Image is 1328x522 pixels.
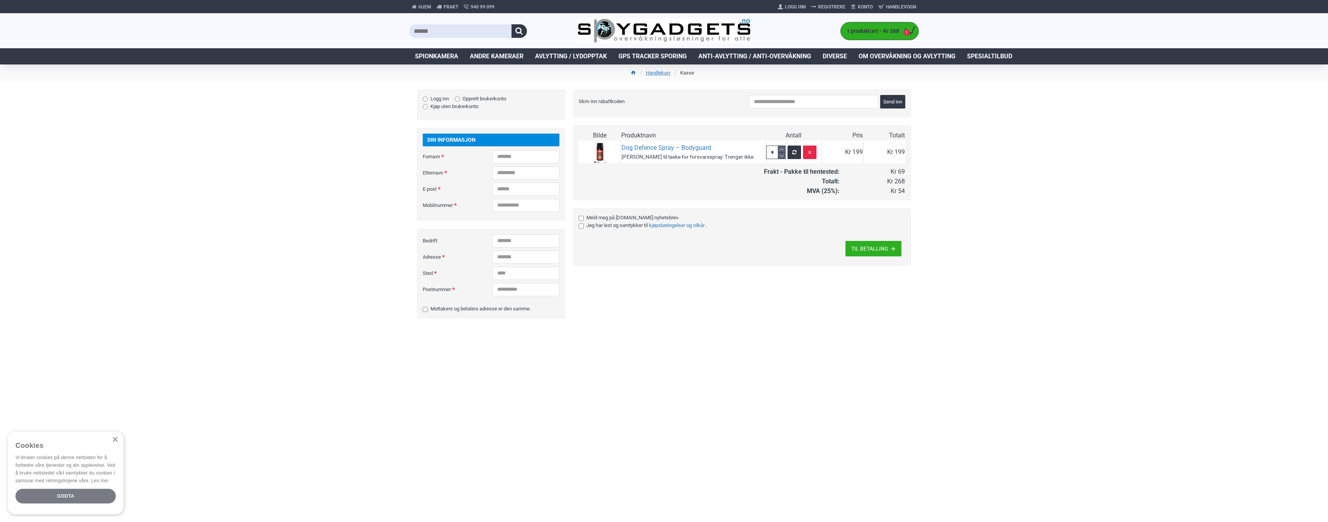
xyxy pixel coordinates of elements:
[579,214,899,222] label: Meld meg på [DOMAIN_NAME] nyhetsbrev.
[693,48,817,64] a: Anti-avlytting / Anti-overvåkning
[455,95,506,103] label: Opprett brukerkonto
[822,178,840,185] strong: Totalt:
[621,131,766,141] td: Produktnavn
[535,52,607,61] span: Avlytting / Lydopptak
[845,241,901,256] button: TIL BETALLING
[649,222,705,228] b: Kjøpsbetingelser og vilkår
[851,246,888,251] span: TIL BETALLING
[423,104,428,109] input: Kjøp uten brukerkonto
[698,52,811,61] span: Anti-avlytting / Anti-overvåkning
[764,168,840,175] strong: Frakt - Pakke til hentested:
[91,478,108,483] a: Les mer, opens a new window
[579,222,899,229] label: Jeg har lest og samtykker til .
[578,19,751,44] img: SpyGadgets.no
[423,199,492,211] label: Mobilnummer
[903,29,910,36] span: 1
[423,95,449,103] label: Logg inn
[423,103,478,110] label: Kjøp uten brukerkonto
[464,48,529,64] a: Andre kameraer
[423,183,492,195] label: E-post
[423,251,492,263] label: Adresse
[423,150,492,163] label: Fornavn
[876,1,919,13] a: Handlevogn
[415,52,458,61] span: Spionkamera
[423,234,492,247] label: Bedrift
[423,134,559,146] div: Din informasjon
[883,99,902,104] span: Send inn
[579,216,584,221] input: Meld meg på [DOMAIN_NAME] nyhetsbrev.
[423,307,428,312] input: Mottakers og betalers adresse er den samme.
[423,166,492,179] label: Etternavn
[423,283,492,295] label: Postnummer
[818,3,845,10] span: Registrere
[418,3,431,10] span: Hjem
[471,3,495,10] span: 940 99 099
[853,48,961,64] a: Om overvåkning og avlytting
[579,224,584,229] input: Jeg har lest og samtykker tilKjøpsbetingelser og vilkår.
[808,1,848,13] a: Registrere
[821,141,863,164] td: Kr 199
[423,97,428,102] input: Logg inn
[863,131,905,141] td: Totalt
[579,95,675,107] label: Skriv inn rabattkoden
[807,187,840,195] strong: MVA (25%):
[579,131,621,141] td: Bilde
[840,167,905,177] td: Kr 69
[840,186,905,196] td: Kr 54
[15,489,116,503] div: Godta
[588,141,611,164] img: Dog Defence Spray – Bodyguard
[648,222,706,229] a: Kjøpsbetingelser og vilkår
[785,3,806,10] span: Logg Inn
[821,131,863,141] td: Pris
[817,48,853,64] a: Diverse
[15,455,115,483] span: Vi bruker cookies på denne nettsiden for å forbedre våre tjenester og din opplevelse. Ved å bruke...
[618,52,687,61] span: GPS Tracker Sporing
[823,52,847,61] span: Diverse
[613,48,693,64] a: GPS Tracker Sporing
[841,22,918,40] a: 1 produkt(er) - Kr 268 1
[775,1,808,13] a: Logg Inn
[841,27,901,35] span: 1 produkt(er) - Kr 268
[470,52,523,61] span: Andre kameraer
[840,177,905,186] td: Kr 268
[112,437,118,443] div: Close
[961,48,1018,64] a: Spesialtilbud
[646,69,671,77] a: Handlekurv
[622,154,754,160] small: [PERSON_NAME] til taske for forsvarsspray: Trenger ikke
[859,52,955,61] span: Om overvåkning og avlytting
[848,1,876,13] a: Konto
[15,437,111,454] div: Cookies
[622,144,711,153] a: Dog Defence Spray – Bodyguard
[880,95,905,108] button: Send inn
[967,52,1012,61] span: Spesialtilbud
[423,305,531,313] label: Mottakers og betalers adresse er den samme.
[423,267,492,279] label: Sted
[444,3,458,10] span: Frakt
[455,97,460,102] input: Opprett brukerkonto
[529,48,613,64] a: Avlytting / Lydopptak
[858,3,873,10] span: Konto
[863,141,905,164] td: Kr 199
[886,3,916,10] span: Handlevogn
[409,48,464,64] a: Spionkamera
[766,131,822,141] td: Antall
